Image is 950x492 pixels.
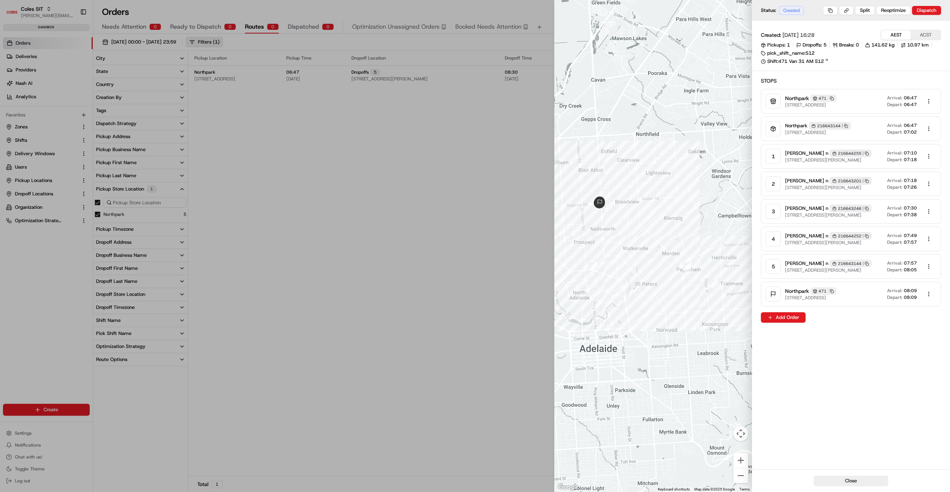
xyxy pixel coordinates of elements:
[785,233,828,239] span: [PERSON_NAME] n
[904,129,917,135] span: 07:02
[785,95,809,102] span: Northpark
[904,157,917,163] span: 07:18
[785,240,871,246] span: [STREET_ADDRESS][PERSON_NAME]
[63,108,69,114] div: 💻
[586,259,600,273] div: waypoint-rte_HCqRe46LW6Y7FXwx3VD9db
[887,233,902,239] span: Arrival:
[25,71,122,78] div: Start new chat
[871,42,895,48] span: 141.62 kg
[887,205,902,211] span: Arrival:
[887,260,902,266] span: Arrival:
[830,205,871,212] div: 216643246
[761,77,941,84] h2: Stops
[766,204,781,219] div: 3
[887,178,902,183] span: Arrival:
[887,157,902,163] span: Depart:
[761,58,941,65] a: Shift:471 Van 31 AM S12
[767,42,785,48] span: Pickups:
[785,178,828,184] span: [PERSON_NAME] n
[556,482,581,492] img: Google
[556,482,581,492] a: Open this area in Google Maps (opens a new window)
[761,312,806,323] button: Add Order
[809,122,851,130] div: 216643144
[785,122,807,129] span: Northpark
[4,105,60,118] a: 📗Knowledge Base
[876,6,911,15] button: Reoptimize
[887,184,902,190] span: Depart:
[904,212,917,218] span: 07:38
[658,487,690,492] button: Keyboard shortcuts
[60,105,122,118] a: 💻API Documentation
[904,95,917,101] span: 06:47
[830,177,871,185] div: 216643201
[7,7,22,22] img: Nash
[830,260,871,267] div: 216643144
[779,6,804,15] div: Created
[733,453,748,468] button: Zoom in
[810,95,836,102] div: 471
[127,73,136,82] button: Start new chat
[904,184,917,190] span: 07:26
[887,267,902,273] span: Depart:
[856,42,859,48] span: 0
[887,288,902,294] span: Arrival:
[823,42,826,48] span: 5
[707,277,721,291] div: waypoint-rte_HCqRe46LW6Y7FXwx3VD9db
[855,6,875,15] button: Split
[904,122,917,128] span: 06:47
[785,260,828,267] span: [PERSON_NAME] n
[810,287,836,295] div: 471
[904,102,917,108] span: 06:47
[7,29,136,41] p: Welcome 👋
[887,102,902,108] span: Depart:
[739,487,750,491] a: Terms (opens in new tab)
[766,176,781,191] div: 2
[887,239,902,245] span: Depart:
[733,426,748,441] button: Map camera controls
[912,6,941,15] button: Dispatch
[785,205,828,212] span: [PERSON_NAME] n
[911,30,941,40] button: ACST
[680,259,694,274] div: waypoint-rte_HCqRe46LW6Y7FXwx3VD9db
[785,295,836,301] span: [STREET_ADDRESS]
[785,185,871,191] span: [STREET_ADDRESS][PERSON_NAME]
[904,260,917,266] span: 07:57
[887,129,902,135] span: Depart:
[887,212,902,218] span: Depart:
[887,150,902,156] span: Arrival:
[887,95,902,101] span: Arrival:
[887,122,902,128] span: Arrival:
[74,126,90,131] span: Pylon
[766,149,781,164] div: 1
[830,232,871,240] div: 216644252
[52,125,90,131] a: Powered byPylon
[761,6,806,15] div: Status:
[591,194,609,211] div: route_end-rte_HCqRe46LW6Y7FXwx3VD9db
[25,78,94,84] div: We're available if you need us!
[766,259,781,274] div: 5
[887,294,902,300] span: Depart:
[785,102,836,108] span: [STREET_ADDRESS]
[733,468,748,483] button: Zoom out
[904,267,917,273] span: 08:05
[830,150,871,157] div: 216644255
[785,287,809,295] span: Northpark
[904,239,917,245] span: 07:57
[785,157,871,163] span: [STREET_ADDRESS][PERSON_NAME]
[19,48,123,55] input: Clear
[785,212,871,218] span: [STREET_ADDRESS][PERSON_NAME]
[904,205,917,211] span: 07:30
[761,50,814,57] div: pick_shift_name:S12
[904,233,917,239] span: 07:49
[904,150,917,156] span: 07:10
[70,108,119,115] span: API Documentation
[785,267,871,273] span: [STREET_ADDRESS][PERSON_NAME]
[881,30,911,40] button: AEST
[904,288,917,294] span: 08:09
[904,294,917,300] span: 08:09
[15,108,57,115] span: Knowledge Base
[907,42,929,48] span: 10.97 km
[782,31,814,39] span: [DATE] 16:28
[785,150,828,157] span: [PERSON_NAME] n
[761,31,781,39] span: Created:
